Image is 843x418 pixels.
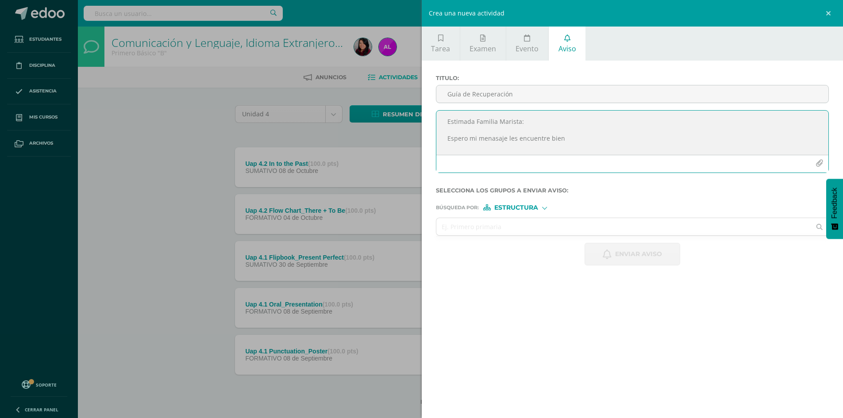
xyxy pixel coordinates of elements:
span: Examen [470,44,496,54]
span: Evento [516,44,539,54]
div: [object Object] [483,204,550,211]
a: Aviso [549,27,585,61]
button: Enviar aviso [585,243,680,265]
label: Selecciona los grupos a enviar aviso : [436,187,829,194]
span: Tarea [431,44,450,54]
a: Evento [506,27,548,61]
input: Ej. Primero primaria [436,218,811,235]
label: Titulo : [436,75,829,81]
textarea: Estimada Familia Marista: Espero mi menasaje les encuentre bien [436,111,829,155]
button: Feedback - Mostrar encuesta [826,179,843,239]
a: Examen [460,27,506,61]
a: Tarea [422,27,460,61]
span: Aviso [558,44,576,54]
input: Titulo [436,85,829,103]
span: Enviar aviso [615,243,662,265]
span: Estructura [494,205,538,210]
span: Feedback [831,188,839,219]
span: Búsqueda por : [436,205,479,210]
